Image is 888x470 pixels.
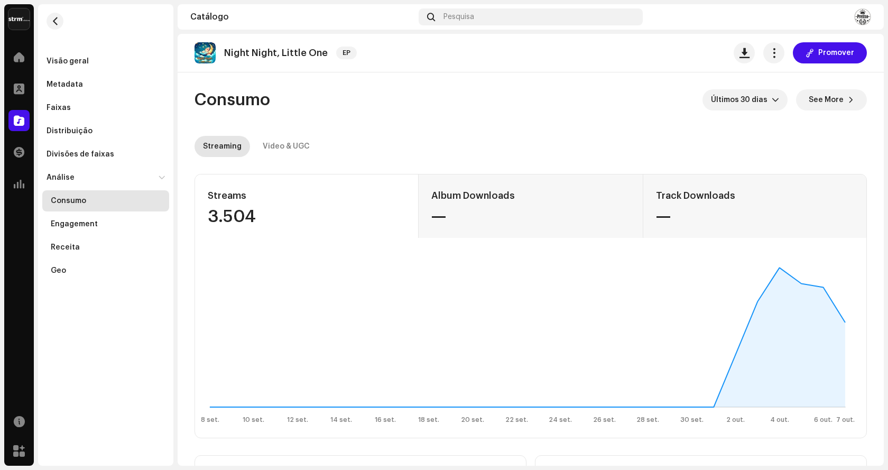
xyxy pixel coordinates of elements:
button: See More [796,89,867,110]
div: Streams [208,187,405,204]
text: 10 set. [243,417,264,423]
div: dropdown trigger [772,89,779,110]
div: Consumo [51,197,86,205]
span: Últimos 30 dias [711,89,772,110]
re-m-nav-dropdown: Análise [42,167,169,281]
div: Divisões de faixas [47,150,114,159]
p: Night Night, Little One [224,48,328,59]
span: Consumo [195,89,270,110]
div: Metadata [47,80,83,89]
button: Promover [793,42,867,63]
text: 2 out. [726,417,745,423]
text: 18 set. [418,417,439,423]
div: — [431,208,630,225]
div: Album Downloads [431,187,630,204]
text: 7 out. [836,417,855,423]
div: Distribuição [47,127,92,135]
span: EP [336,47,357,59]
re-m-nav-item: Receita [42,237,169,258]
div: Faixas [47,104,71,112]
img: 408b884b-546b-4518-8448-1008f9c76b02 [8,8,30,30]
text: 4 out. [770,417,789,423]
text: 16 set. [375,417,396,423]
re-m-nav-item: Engagement [42,214,169,235]
re-m-nav-item: Faixas [42,97,169,118]
div: — [656,208,854,225]
text: 20 set. [461,417,484,423]
text: 8 set. [201,417,219,423]
div: Receita [51,243,80,252]
text: 30 set. [680,417,704,423]
div: Engagement [51,220,98,228]
text: 6 out. [814,417,832,423]
div: 3.504 [208,208,405,225]
re-m-nav-item: Divisões de faixas [42,144,169,165]
img: 410a8e72-14b7-48e4-957b-fa3fdc760263 [195,42,216,63]
re-m-nav-item: Visão geral [42,51,169,72]
re-m-nav-item: Consumo [42,190,169,211]
span: See More [809,89,844,110]
re-m-nav-item: Distribuição [42,121,169,142]
text: 26 set. [593,417,616,423]
text: 24 set. [549,417,572,423]
div: Visão geral [47,57,89,66]
div: Video & UGC [263,136,310,157]
span: Pesquisa [443,13,474,21]
re-m-nav-item: Metadata [42,74,169,95]
text: 28 set. [636,417,659,423]
div: Track Downloads [656,187,854,204]
div: Análise [47,173,75,182]
re-m-nav-item: Geo [42,260,169,281]
span: Promover [818,42,854,63]
div: Catálogo [190,13,414,21]
text: 14 set. [330,417,352,423]
text: 12 set. [287,417,308,423]
img: e51fe3cf-89f1-4f4c-b16a-69e8eb878127 [854,8,871,25]
div: Geo [51,266,66,275]
div: Streaming [203,136,242,157]
text: 22 set. [505,417,528,423]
